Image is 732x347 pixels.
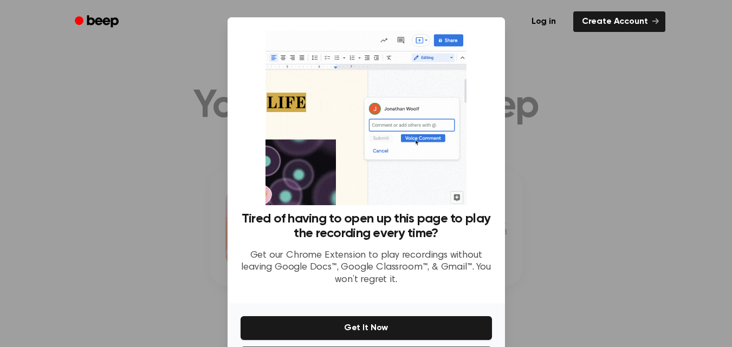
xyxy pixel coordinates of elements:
p: Get our Chrome Extension to play recordings without leaving Google Docs™, Google Classroom™, & Gm... [241,250,492,286]
img: Beep extension in action [265,30,467,205]
a: Beep [67,11,128,32]
h3: Tired of having to open up this page to play the recording every time? [241,212,492,241]
a: Create Account [573,11,665,32]
button: Get It Now [241,316,492,340]
a: Log in [521,9,567,34]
